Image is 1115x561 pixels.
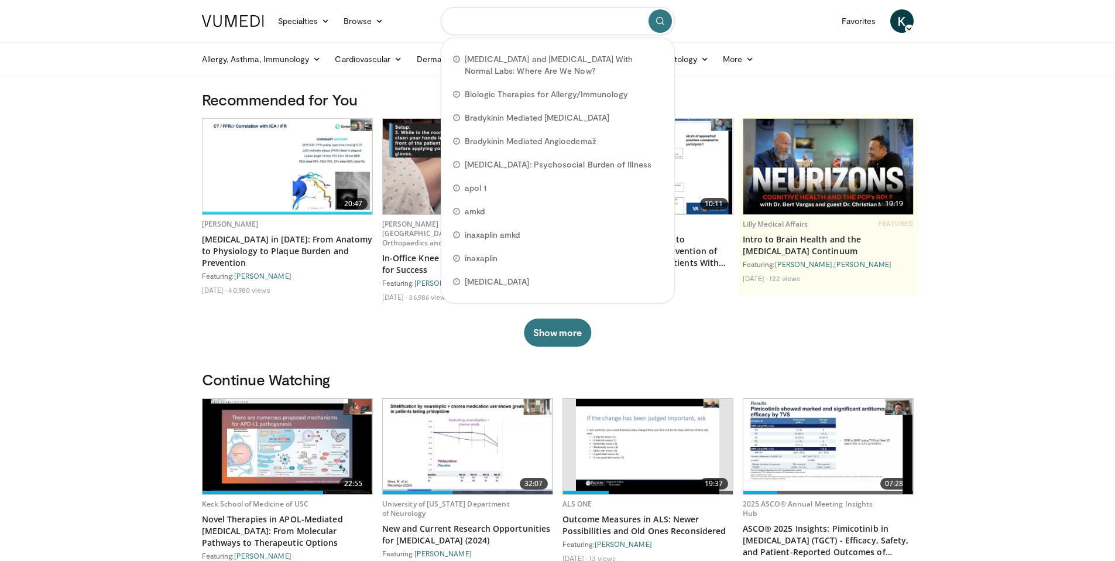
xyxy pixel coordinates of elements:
div: Featuring: [382,278,553,288]
a: 2025 ASCO® Annual Meeting Insights Hub [743,499,873,518]
a: Allergy, Asthma, Immunology [195,47,328,71]
span: 19:19 [880,198,908,210]
span: 22:55 [339,478,368,490]
span: inaxaplin [465,252,498,264]
span: Biologic Therapies for Allergy/Immunology [465,88,629,100]
span: inaxaplin amkd [465,229,520,241]
a: 07:28 [743,399,913,494]
a: [PERSON_NAME] [234,552,291,560]
span: [MEDICAL_DATA]: Psychosocial Burden of Illness [465,159,651,170]
li: [DATE] [743,273,768,283]
a: Browse [337,9,390,33]
a: Cardiovascular [328,47,409,71]
span: amkd [465,206,485,217]
img: be1c97ec-1c08-4d5c-932d-843623174318.620x360_q85_upscale.jpg [743,399,913,494]
a: Novel Therapies in APOL-Mediated [MEDICAL_DATA]: From Molecular Pathways to Therapeutic Options [202,514,373,549]
span: [MEDICAL_DATA] and [MEDICAL_DATA] With Normal Labs: Where Are We Now? [465,53,663,77]
li: 122 views [769,273,800,283]
a: 07:39 [383,119,553,214]
a: Rheumatology [636,47,716,71]
span: FEATURED [879,220,913,228]
a: [PERSON_NAME] [202,219,259,229]
a: [PERSON_NAME] [234,272,291,280]
a: [PERSON_NAME] [595,540,652,548]
span: 07:28 [880,478,908,490]
li: 40,980 views [228,285,270,295]
img: a80fd508-2012-49d4-b73e-1d4e93549e78.png.620x360_q85_upscale.jpg [743,119,913,214]
a: New and Current Research Opportunities for [MEDICAL_DATA] (2024) [382,523,553,546]
a: 19:37 [563,399,733,494]
span: 10:11 [700,198,728,210]
li: 36,986 views [409,292,449,302]
a: [PERSON_NAME] [414,279,472,287]
a: Keck School of Medicine of USC [202,499,309,509]
img: 92276b98-b87f-4013-abc8-09ad987d1aa7.620x360_q85_upscale.jpg [383,399,553,494]
div: Featuring: [562,539,733,549]
a: K [890,9,914,33]
a: Outcome Measures in ALS: Newer Possibilities and Old Ones Reconsidered [562,514,733,537]
div: Featuring: [382,549,553,558]
a: University of [US_STATE] Department of Neurology [382,499,510,518]
li: [DATE] [202,285,227,295]
button: Show more [524,319,591,347]
span: Bradykinin Mediated Angioedemaž [465,135,596,147]
a: [PERSON_NAME] [834,260,891,268]
a: Dermatology [410,47,483,71]
input: Search topics, interventions [441,7,675,35]
a: In-Office Knee Injection Technique: Tips for Success [382,252,553,276]
a: 22:55 [203,399,372,494]
a: Lilly Medical Affairs [743,219,808,229]
h3: Recommended for You [202,90,914,109]
img: c9683449-1c64-4e93-b935-e2bb1c58b4a4.620x360_q85_upscale.jpg [576,399,719,494]
div: Featuring: [202,271,373,280]
span: 19:37 [700,478,728,490]
img: b893dffa-6929-42d1-a9c0-530553b8d26b.620x360_q85_upscale.jpg [203,399,372,494]
span: 32:07 [520,478,548,490]
img: VuMedi Logo [202,15,264,27]
a: ASCO® 2025 Insights: Pimicotinib in [MEDICAL_DATA] (TGCT) - Efficacy, Safety, and Patient-Reporte... [743,523,914,558]
h3: Continue Watching [202,370,914,389]
a: [PERSON_NAME] [414,549,472,557]
img: 9b54ede4-9724-435c-a780-8950048db540.620x360_q85_upscale.jpg [383,119,553,214]
a: 32:07 [383,399,553,494]
a: 20:47 [203,119,372,214]
span: 20:47 [339,198,368,210]
a: Specialties [271,9,337,33]
span: apol 1 [465,182,486,194]
div: Featuring: [202,551,373,560]
a: ALS ONE [562,499,592,509]
li: [DATE] [382,292,407,302]
span: [MEDICAL_DATA] [465,276,530,288]
div: Featuring: , [743,259,914,269]
a: Intro to Brain Health and the [MEDICAL_DATA] Continuum [743,234,914,257]
span: Bradykinin Mediated [MEDICAL_DATA] [465,112,609,124]
a: More [716,47,761,71]
img: 823da73b-7a00-425d-bb7f-45c8b03b10c3.620x360_q85_upscale.jpg [203,119,372,214]
a: Favorites [835,9,883,33]
a: [PERSON_NAME] [775,260,832,268]
a: [MEDICAL_DATA] in [DATE]: From Anatomy to Physiology to Plaque Burden and Prevention [202,234,373,269]
a: [PERSON_NAME] Health - The [GEOGRAPHIC_DATA][US_STATE]: Orthopaedics and Sports Medicine [382,219,500,248]
a: 19:19 [743,119,913,214]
